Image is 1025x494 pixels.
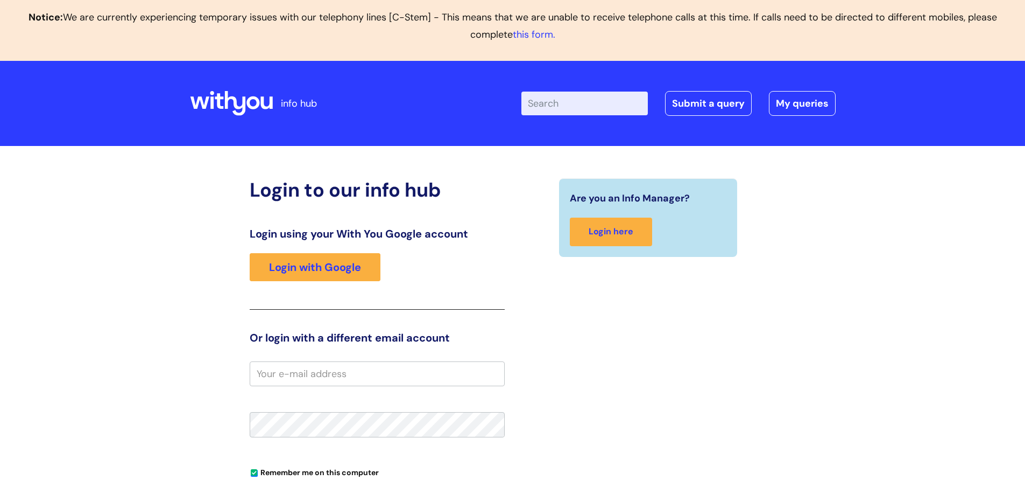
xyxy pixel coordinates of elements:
[250,465,379,477] label: Remember me on this computer
[281,95,317,112] p: info hub
[570,190,690,207] span: Are you an Info Manager?
[251,470,258,477] input: Remember me on this computer
[665,91,752,116] a: Submit a query
[250,331,505,344] h3: Or login with a different email account
[521,92,648,115] input: Search
[570,218,652,246] a: Login here
[250,227,505,240] h3: Login using your With You Google account
[250,178,505,201] h2: Login to our info hub
[513,28,555,41] a: this form.
[250,361,505,386] input: Your e-mail address
[769,91,836,116] a: My queries
[9,9,1016,44] p: We are currently experiencing temporary issues with our telephony lines [C-Stem] - This means tha...
[250,463,505,481] div: You can uncheck this option if you're logging in from a shared device
[29,11,63,24] b: Notice:
[250,253,380,281] a: Login with Google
